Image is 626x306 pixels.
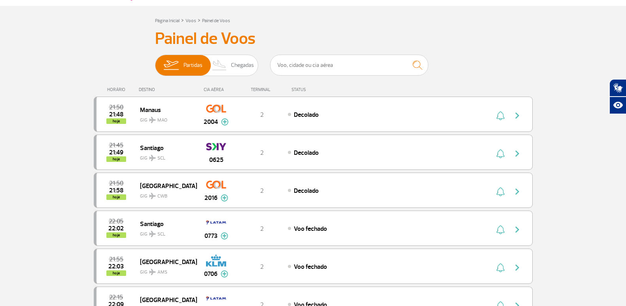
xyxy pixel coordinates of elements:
[513,111,522,120] img: seta-direita-painel-voo.svg
[149,117,156,123] img: destiny_airplane.svg
[260,187,264,195] span: 2
[96,87,139,92] div: HORÁRIO
[198,15,200,25] a: >
[260,225,264,233] span: 2
[513,187,522,196] img: seta-direita-painel-voo.svg
[139,87,197,92] div: DESTINO
[260,149,264,157] span: 2
[140,295,191,305] span: [GEOGRAPHIC_DATA]
[109,295,123,300] span: 2025-09-30 22:15:00
[287,87,352,92] div: STATUS
[108,264,124,269] span: 2025-09-30 22:03:38
[109,257,123,262] span: 2025-09-30 21:55:00
[496,263,505,272] img: sino-painel-voo.svg
[109,188,123,193] span: 2025-09-30 21:58:00
[149,155,156,161] img: destiny_airplane.svg
[221,194,228,201] img: mais-info-painel-voo.svg
[294,187,319,195] span: Decolado
[209,155,223,165] span: 0625
[109,143,123,148] span: 2025-09-30 21:45:00
[140,226,191,238] span: GIG
[140,150,191,162] span: GIG
[204,231,217,241] span: 0773
[294,225,327,233] span: Voo fechado
[185,18,196,24] a: Voos
[140,264,191,276] span: GIG
[157,269,167,276] span: AMS
[140,181,191,191] span: [GEOGRAPHIC_DATA]
[202,18,230,24] a: Painel de Voos
[204,193,217,203] span: 2016
[513,263,522,272] img: seta-direita-painel-voo.svg
[204,269,217,279] span: 0706
[157,231,165,238] span: SCL
[496,111,505,120] img: sino-painel-voo.svg
[159,55,183,76] img: slider-embarque
[609,79,626,114] div: Plugin de acessibilidade da Hand Talk.
[221,270,228,277] img: mais-info-painel-voo.svg
[106,156,126,162] span: hoje
[109,112,123,117] span: 2025-09-30 21:48:21
[513,149,522,158] img: seta-direita-painel-voo.svg
[609,97,626,114] button: Abrir recursos assistivos.
[260,263,264,271] span: 2
[157,193,167,200] span: CWB
[157,155,165,162] span: SCL
[513,225,522,234] img: seta-direita-painel-voo.svg
[149,193,156,199] img: destiny_airplane.svg
[183,55,202,76] span: Partidas
[109,105,123,110] span: 2025-09-30 21:50:00
[140,105,191,115] span: Manaus
[231,55,254,76] span: Chegadas
[270,55,428,76] input: Voo, cidade ou cia aérea
[109,219,123,224] span: 2025-09-30 22:05:00
[294,111,319,119] span: Decolado
[197,87,236,92] div: CIA AÉREA
[155,18,180,24] a: Página Inicial
[294,263,327,271] span: Voo fechado
[140,188,191,200] span: GIG
[181,15,184,25] a: >
[109,150,123,155] span: 2025-09-30 21:49:00
[106,232,126,238] span: hoje
[149,269,156,275] img: destiny_airplane.svg
[140,112,191,124] span: GIG
[106,194,126,200] span: hoje
[609,79,626,97] button: Abrir tradutor de língua de sinais.
[204,117,218,127] span: 2004
[221,118,229,125] img: mais-info-painel-voo.svg
[157,117,167,124] span: MAO
[106,118,126,124] span: hoje
[496,149,505,158] img: sino-painel-voo.svg
[108,226,124,231] span: 2025-09-30 22:02:35
[221,232,228,239] img: mais-info-painel-voo.svg
[236,87,287,92] div: TERMINAL
[106,270,126,276] span: hoje
[140,143,191,153] span: Santiago
[140,219,191,229] span: Santiago
[260,111,264,119] span: 2
[496,187,505,196] img: sino-painel-voo.svg
[294,149,319,157] span: Decolado
[496,225,505,234] img: sino-painel-voo.svg
[149,231,156,237] img: destiny_airplane.svg
[208,55,231,76] img: slider-desembarque
[140,257,191,267] span: [GEOGRAPHIC_DATA]
[155,29,471,49] h3: Painel de Voos
[109,181,123,186] span: 2025-09-30 21:50:00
